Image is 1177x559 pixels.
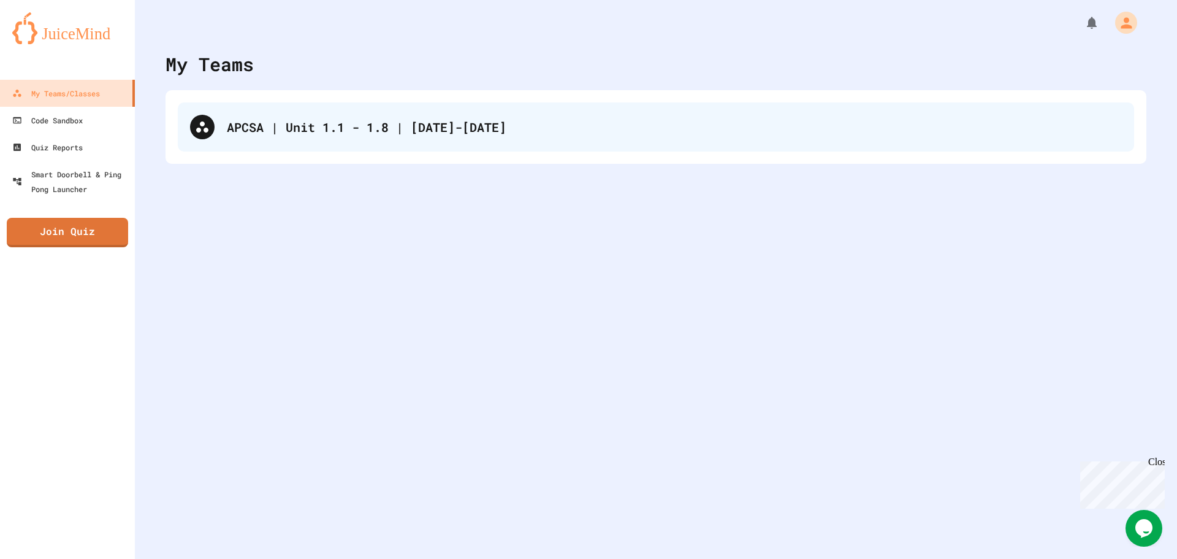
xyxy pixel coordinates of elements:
div: APCSA | Unit 1.1 - 1.8 | [DATE]-[DATE] [178,102,1134,152]
div: My Teams/Classes [12,86,100,101]
div: My Teams [166,50,254,78]
iframe: chat widget [1126,510,1165,547]
iframe: chat widget [1075,457,1165,509]
div: My Notifications [1062,12,1102,33]
div: Quiz Reports [12,140,83,155]
div: APCSA | Unit 1.1 - 1.8 | [DATE]-[DATE] [227,118,1122,136]
a: Join Quiz [7,218,128,247]
div: My Account [1102,9,1140,37]
div: Chat with us now!Close [5,5,85,78]
div: Code Sandbox [12,113,83,128]
div: Smart Doorbell & Ping Pong Launcher [12,167,130,196]
img: logo-orange.svg [12,12,123,44]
